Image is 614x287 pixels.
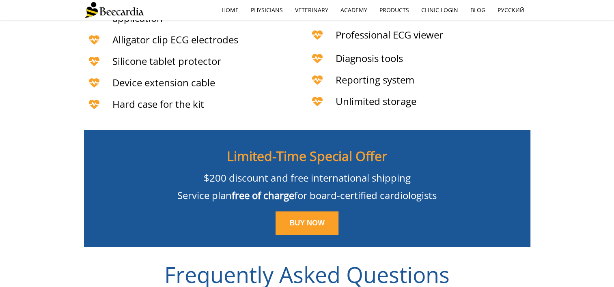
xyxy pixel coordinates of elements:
[491,1,530,19] a: Русский
[245,1,289,19] a: Physicians
[289,1,334,19] a: Veterinary
[276,212,338,235] a: BUY NOW
[289,219,325,227] span: BUY NOW
[464,1,491,19] a: Blog
[112,33,238,46] span: Alligator clip ECG electrodes
[415,1,464,19] a: Clinic Login
[112,97,204,111] span: Hard case for the kit
[227,147,387,165] span: Limited-Time Special Offer
[112,76,215,89] span: Device extension cable
[112,54,221,68] span: Silicone tablet protector
[336,94,416,108] span: Unlimited storage
[84,2,144,18] img: Beecardia
[336,73,414,86] span: Reporting system
[215,1,245,19] a: home
[334,1,373,19] a: Academy
[336,51,403,65] span: Diagnosis tools
[336,28,443,41] span: Professional ECG viewer
[177,188,437,202] span: Service plan for board-certified cardiologists
[373,1,415,19] a: Products
[232,188,294,202] span: free of charge
[204,171,411,184] span: $200 discount and free international shipping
